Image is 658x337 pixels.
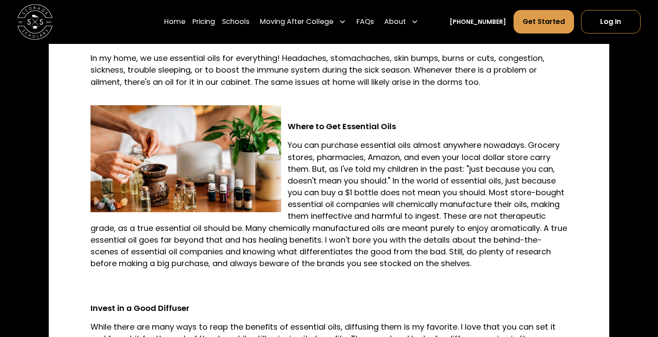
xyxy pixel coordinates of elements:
[288,121,396,132] strong: Where to Get Essential Oils
[256,10,349,34] div: Moving After College
[384,17,406,27] div: About
[222,10,249,34] a: Schools
[192,10,215,34] a: Pricing
[164,10,185,34] a: Home
[91,303,189,314] strong: Invest in a Good Diffuser
[260,17,333,27] div: Moving After College
[581,10,641,33] a: Log In
[356,10,374,34] a: FAQs
[17,4,53,40] img: Storage Scholars main logo
[514,10,574,33] a: Get Started
[17,4,53,40] a: home
[91,52,567,87] p: In my home, we use essential oils for everything! Headaches, stomachaches, skin bumps, burns or c...
[381,10,422,34] div: About
[91,139,567,269] p: You can purchase essential oils almost anywhere nowadays. Grocery stores, pharmacies, Amazon, and...
[450,17,506,27] a: [PHONE_NUMBER]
